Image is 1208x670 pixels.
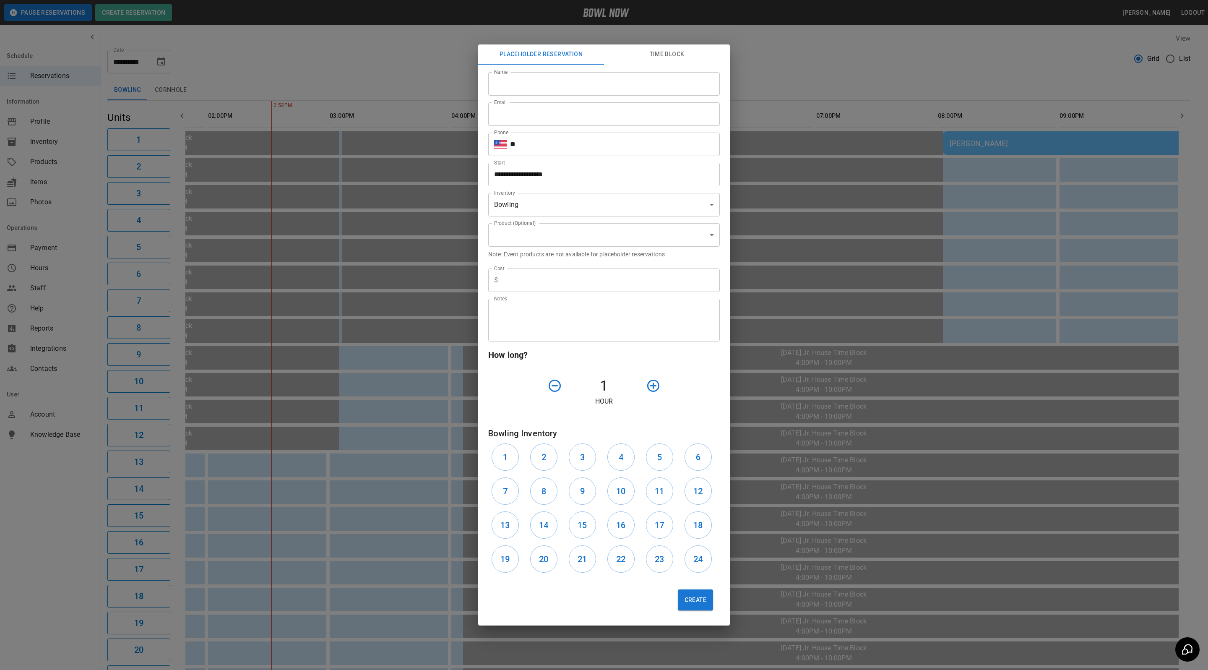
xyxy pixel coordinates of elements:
button: 13 [492,511,519,539]
button: 12 [685,477,712,505]
button: 11 [646,477,673,505]
p: $ [494,275,498,285]
button: 21 [569,545,596,573]
input: Choose date, selected date is Oct 7, 2025 [488,163,714,186]
h6: 8 [542,485,546,498]
h6: 13 [500,519,510,532]
button: 7 [492,477,519,505]
button: Select country [494,138,507,151]
h4: 1 [565,377,643,395]
h6: 21 [578,553,587,566]
button: 16 [607,511,635,539]
h6: 7 [503,485,508,498]
h6: 18 [693,519,703,532]
div: ​ [488,223,720,247]
button: 18 [685,511,712,539]
button: 5 [646,443,673,471]
div: Bowling [488,193,720,216]
button: Placeholder Reservation [478,44,604,65]
button: 3 [569,443,596,471]
h6: 10 [616,485,625,498]
h6: 14 [539,519,548,532]
label: Phone [494,129,508,136]
h6: 22 [616,553,625,566]
h6: 11 [655,485,664,498]
h6: 9 [580,485,585,498]
h6: 3 [580,451,585,464]
button: 20 [530,545,557,573]
h6: 23 [655,553,664,566]
h6: 4 [619,451,623,464]
label: Start [494,159,505,166]
h6: 17 [655,519,664,532]
button: 1 [492,443,519,471]
button: 6 [685,443,712,471]
h6: How long? [488,348,720,362]
h6: 1 [503,451,508,464]
button: 2 [530,443,557,471]
h6: 16 [616,519,625,532]
button: 23 [646,545,673,573]
button: 9 [569,477,596,505]
h6: 19 [500,553,510,566]
button: 15 [569,511,596,539]
button: 24 [685,545,712,573]
h6: 2 [542,451,546,464]
button: 8 [530,477,557,505]
h6: Bowling Inventory [488,427,720,440]
h6: 5 [657,451,662,464]
button: 4 [607,443,635,471]
button: 22 [607,545,635,573]
h6: 15 [578,519,587,532]
button: 14 [530,511,557,539]
button: 17 [646,511,673,539]
button: Create [678,589,713,610]
h6: 12 [693,485,703,498]
button: 10 [607,477,635,505]
button: 19 [492,545,519,573]
h6: 24 [693,553,703,566]
h6: 20 [539,553,548,566]
button: Time Block [604,44,730,65]
p: Hour [488,396,720,407]
p: Note: Event products are not available for placeholder reservations [488,250,720,258]
h6: 6 [696,451,700,464]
